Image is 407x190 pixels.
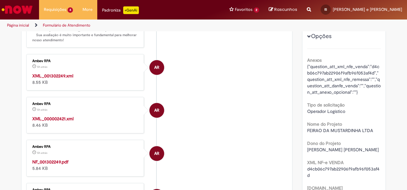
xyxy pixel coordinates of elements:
[123,6,139,14] p: +GenAi
[333,7,402,12] span: [PERSON_NAME] e [PERSON_NAME]
[307,140,341,146] b: Dono do Projeto
[68,7,73,13] span: 4
[7,23,29,28] a: Página inicial
[254,7,259,13] span: 2
[37,65,47,69] time: 28/08/2025 13:27:42
[37,65,47,69] span: 5h atrás
[37,108,47,112] time: 28/08/2025 13:27:41
[43,23,90,28] a: Formulário de Atendimento
[307,166,379,178] span: d4cb06c797ab22906f9afb96f053af4d
[235,6,252,13] span: Favoritos
[307,108,345,114] span: Operador Logístico
[32,159,68,165] a: NF_001302249.pdf
[32,73,73,79] a: XML_001302249.xml
[37,151,47,155] time: 28/08/2025 13:27:40
[44,6,66,13] span: Requisições
[154,146,159,161] span: AR
[32,115,139,128] div: 8.46 KB
[32,159,139,171] div: 5.84 KB
[83,6,92,13] span: More
[154,103,159,118] span: AR
[32,73,139,85] div: 8.55 KB
[37,151,47,155] span: 5h atrás
[32,145,139,149] div: Ambev RPA
[32,116,74,122] a: XML_000002421.xml
[1,3,34,16] img: ServiceNow
[102,6,139,14] div: Padroniza
[307,160,344,165] b: XML NF-e VENDA
[307,102,345,108] b: Tipo de solicitação
[307,121,342,127] b: Nome do Projeto
[307,128,373,133] span: FEIRAO DA MUSTARDINHA LTDA
[149,146,164,161] div: Ambev RPA
[149,103,164,118] div: Ambev RPA
[324,7,327,12] span: IS
[269,7,297,13] a: Rascunhos
[5,20,267,31] ul: Trilhas de página
[154,60,159,75] span: AR
[307,147,379,153] span: [PERSON_NAME] [PERSON_NAME]
[32,59,139,63] div: Ambev RPA
[307,64,381,95] span: {"question_att_xml_nfe_venda":"d4cb06c797ab22906f9afb96f053af4d","question_att_xml_nfe_remessa":"...
[149,60,164,75] div: Ambev RPA
[307,57,322,63] b: Anexos
[274,6,297,12] span: Rascunhos
[32,102,139,106] div: Ambev RPA
[37,108,47,112] span: 5h atrás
